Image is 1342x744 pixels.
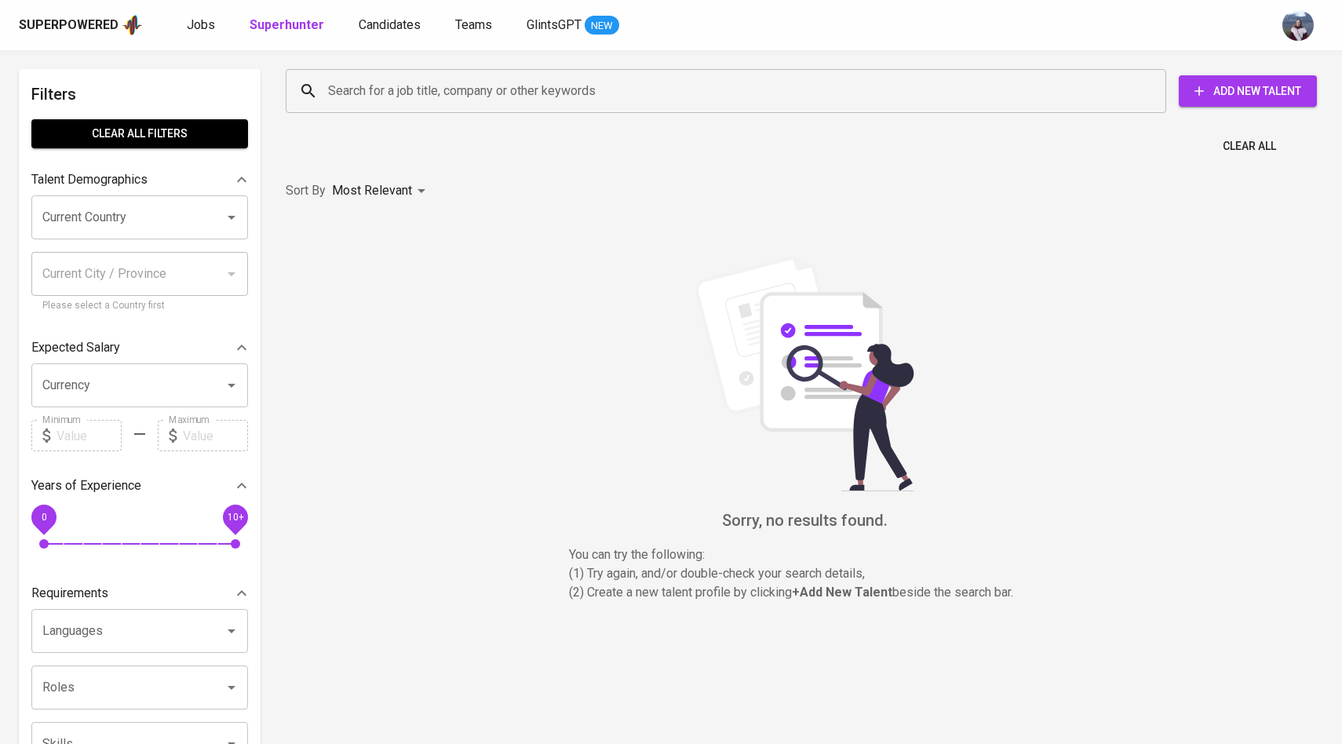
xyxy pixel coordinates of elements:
p: (2) Create a new talent profile by clicking beside the search bar. [569,583,1040,602]
h6: Sorry, no results found. [286,508,1323,533]
h6: Filters [31,82,248,107]
p: Sort By [286,181,326,200]
span: NEW [585,18,619,34]
button: Clear All [1216,132,1282,161]
div: Requirements [31,578,248,609]
p: Years of Experience [31,476,141,495]
button: Open [221,620,243,642]
p: Expected Salary [31,338,120,357]
a: Candidates [359,16,424,35]
a: Jobs [187,16,218,35]
a: Superpoweredapp logo [19,13,143,37]
b: + Add New Talent [792,585,892,600]
div: Years of Experience [31,470,248,501]
button: Open [221,206,243,228]
span: 10+ [227,512,243,523]
span: Jobs [187,17,215,32]
input: Value [57,420,122,451]
div: Most Relevant [332,177,431,206]
a: Teams [455,16,495,35]
span: Candidates [359,17,421,32]
span: Clear All [1223,137,1276,156]
a: GlintsGPT NEW [527,16,619,35]
div: Talent Demographics [31,164,248,195]
span: Clear All filters [44,124,235,144]
img: christine.raharja@glints.com [1282,9,1314,41]
a: Superhunter [250,16,327,35]
img: file_searching.svg [687,256,922,491]
p: You can try the following : [569,545,1040,564]
p: (1) Try again, and/or double-check your search details, [569,564,1040,583]
p: Most Relevant [332,181,412,200]
p: Talent Demographics [31,170,148,189]
div: Superpowered [19,16,119,35]
div: Expected Salary [31,332,248,363]
p: Requirements [31,584,108,603]
img: app logo [122,13,143,37]
button: Open [221,677,243,698]
span: 0 [41,512,46,523]
button: Open [221,374,243,396]
span: GlintsGPT [527,17,582,32]
input: Value [183,420,248,451]
b: Superhunter [250,17,324,32]
button: Add New Talent [1179,75,1317,107]
span: Teams [455,17,492,32]
span: Add New Talent [1191,82,1304,101]
p: Please select a Country first [42,298,237,314]
button: Clear All filters [31,119,248,148]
